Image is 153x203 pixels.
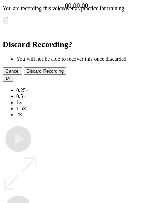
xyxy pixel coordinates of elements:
li: 0.5× [16,93,150,99]
span: 1 [5,76,8,81]
button: 1× [3,75,13,82]
li: 2× [16,112,150,118]
li: 1× [16,99,150,106]
p: You are recording this voiceover as practice for training [3,5,150,12]
h2: Discard Recording? [3,40,150,49]
li: 0.25× [16,87,150,93]
button: Cancel [3,67,22,75]
li: You will not be able to recover this once discarded. [16,56,150,62]
button: Discard Recording [24,67,67,75]
li: 1.5× [16,106,150,112]
a: 00:00:00 [65,2,88,10]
